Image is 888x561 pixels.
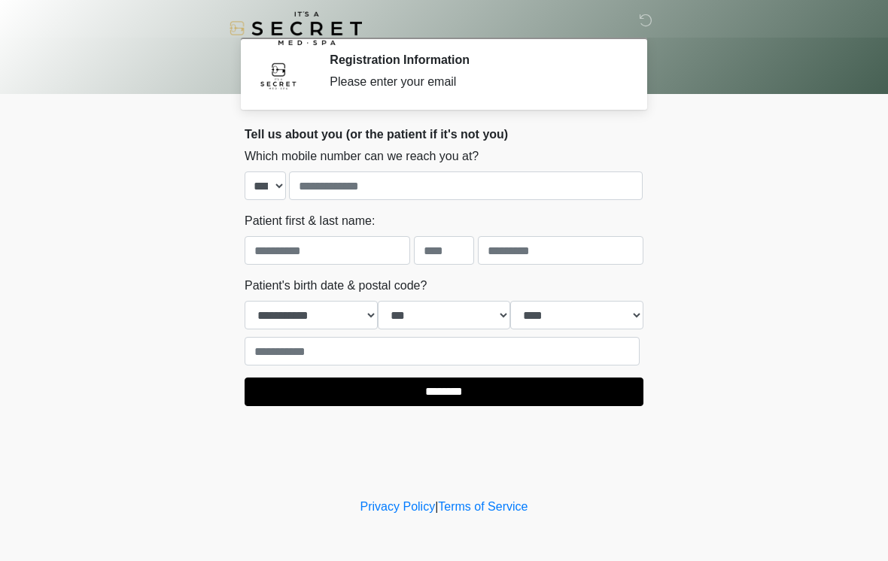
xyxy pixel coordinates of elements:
h2: Tell us about you (or the patient if it's not you) [245,127,643,141]
a: Privacy Policy [360,500,436,513]
a: | [435,500,438,513]
img: It's A Secret Med Spa Logo [230,11,362,45]
label: Patient first & last name: [245,212,375,230]
label: Which mobile number can we reach you at? [245,147,479,165]
label: Patient's birth date & postal code? [245,277,427,295]
div: Please enter your email [330,73,621,91]
h2: Registration Information [330,53,621,67]
a: Terms of Service [438,500,528,513]
img: Agent Avatar [256,53,301,98]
